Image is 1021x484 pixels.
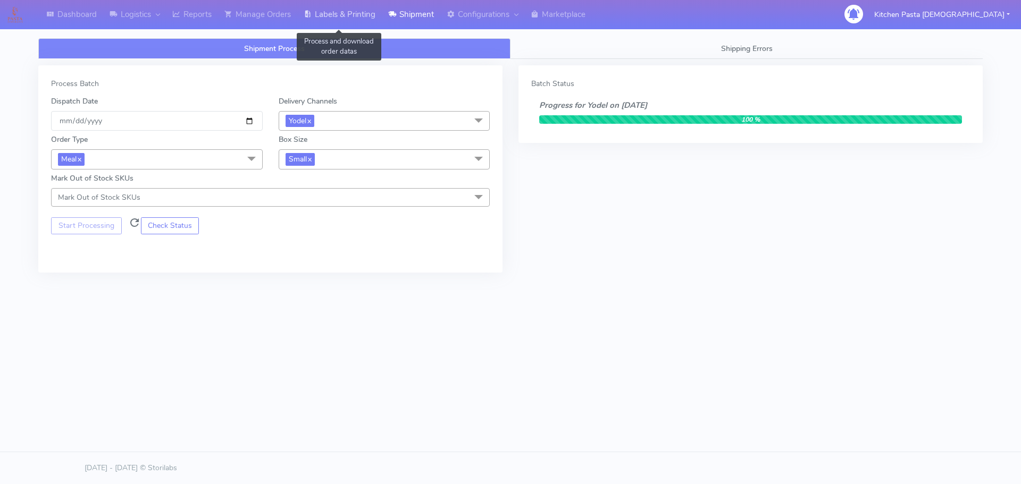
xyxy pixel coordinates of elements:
div: Batch Status [531,78,970,89]
span: Yodel [286,115,314,127]
button: Start Processing [51,217,122,234]
i: Progress for Yodel on [DATE] [539,100,647,111]
a: x [77,153,81,164]
span: Shipment Process [244,44,305,54]
button: Check Status [141,217,199,234]
div: Process Batch [51,78,490,89]
a: x [306,115,311,126]
span: Shipping Errors [721,44,773,54]
span: Small [286,153,315,165]
button: Kitchen Pasta [DEMOGRAPHIC_DATA] [866,4,1018,26]
label: Box Size [279,134,307,145]
ul: Tabs [38,38,983,59]
label: Delivery Channels [279,96,337,107]
label: Order Type [51,134,88,145]
label: Mark Out of Stock SKUs [51,173,133,184]
strong: 100 % [741,115,760,124]
span: Meal [58,153,85,165]
span: Mark Out of Stock SKUs [58,192,140,202]
a: x [307,153,312,164]
label: Dispatch Date [51,96,98,107]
